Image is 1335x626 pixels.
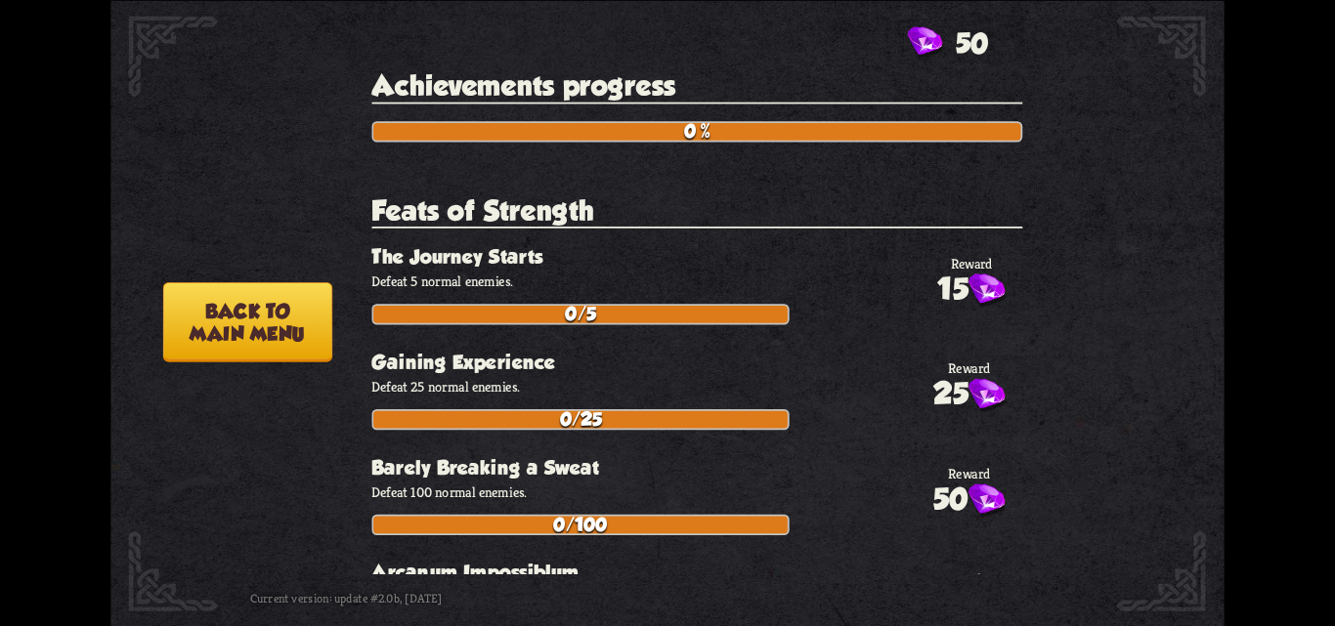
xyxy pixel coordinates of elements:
h2: Feats of Strength [371,194,1022,229]
div: Current version: update #2.0b, [DATE] [250,581,585,613]
div: 0/25 [373,410,788,428]
div: 0/5 [373,305,788,322]
div: 50 [933,481,1005,519]
img: Gem.png [969,483,1006,519]
img: Gem.png [969,379,1006,414]
p: Defeat 25 normal enemies. [371,377,1022,396]
div: 15 [937,271,1005,309]
h2: Achievements progress [371,69,1022,104]
div: 25 [933,376,1005,413]
div: 0/100 [373,516,788,533]
h3: Gaining Experience [371,351,1022,373]
h3: The Journey Starts [371,245,1022,268]
h3: Barely Breaking a Sweat [371,456,1022,479]
p: Defeat 5 normal enemies. [371,272,1022,291]
button: Back tomain menu [163,281,332,361]
div: 0% [373,123,1020,141]
h3: Arcanum Impossiblum [371,561,1022,583]
p: Defeat 100 normal enemies. [371,482,1022,501]
img: Gem.png [907,26,942,60]
div: Gems [907,26,987,60]
img: Gem.png [969,273,1006,309]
